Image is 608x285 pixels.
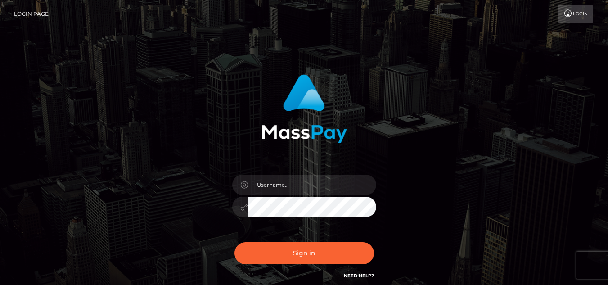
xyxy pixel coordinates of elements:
[558,5,593,23] a: Login
[344,273,374,279] a: Need Help?
[14,5,49,23] a: Login Page
[261,74,347,143] img: MassPay Login
[234,242,374,264] button: Sign in
[248,175,376,195] input: Username...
